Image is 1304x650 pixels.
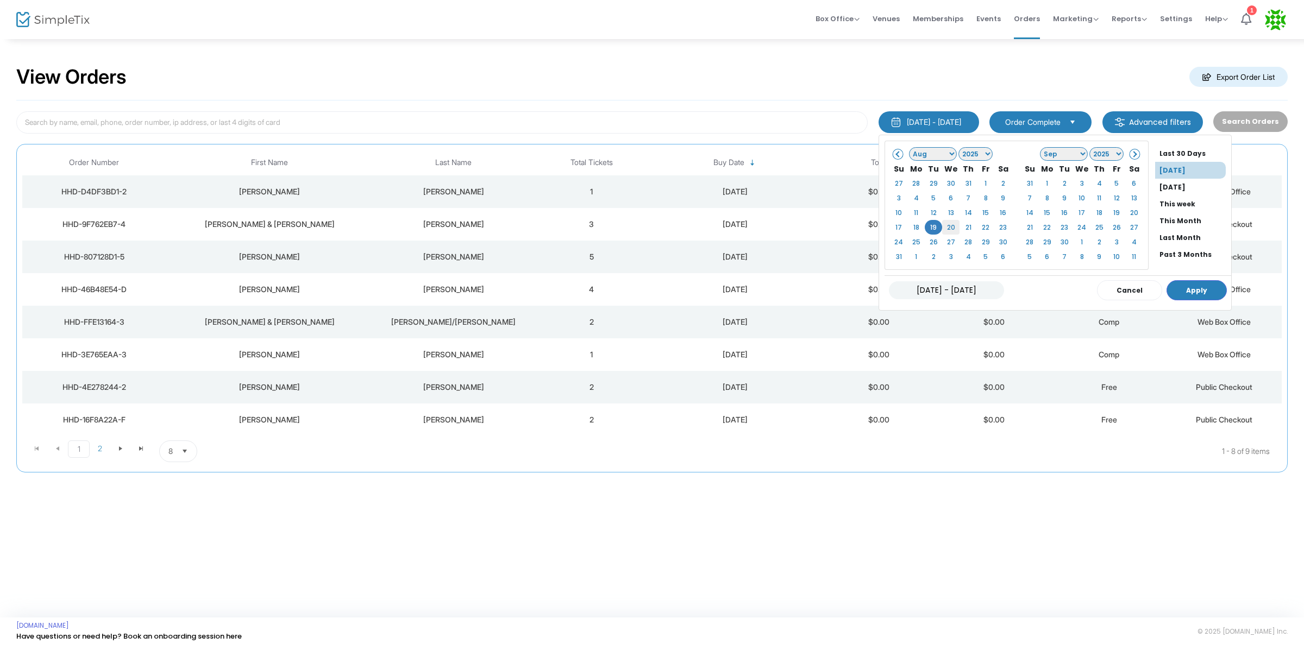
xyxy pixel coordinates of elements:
[376,219,531,230] div: Rood
[251,158,288,167] span: First Name
[1102,111,1203,133] m-button: Advanced filters
[110,440,131,457] span: Go to the next page
[534,403,649,436] td: 2
[1125,235,1143,249] td: 4
[1090,191,1108,205] td: 11
[937,306,1052,338] td: $0.00
[1155,145,1231,162] li: Last 30 Days
[1112,14,1147,24] span: Reports
[1021,176,1038,191] td: 31
[22,150,1282,436] div: Data table
[942,176,960,191] td: 30
[977,176,994,191] td: 1
[907,191,925,205] td: 4
[1073,161,1090,176] th: We
[652,414,819,425] div: 8/19/2025
[890,176,907,191] td: 27
[1155,263,1231,280] li: Past 12 Months
[1038,176,1056,191] td: 1
[1108,205,1125,220] td: 19
[1155,179,1231,195] li: [DATE]
[1090,205,1108,220] td: 18
[16,631,242,641] a: Have questions or need help? Book an onboarding session here
[977,220,994,235] td: 22
[1099,350,1119,359] span: Comp
[890,249,907,264] td: 31
[907,117,961,128] div: [DATE] - [DATE]
[960,249,977,264] td: 4
[907,176,925,191] td: 28
[890,161,907,176] th: Su
[1108,176,1125,191] td: 5
[16,65,127,89] h2: View Orders
[994,220,1012,235] td: 23
[1056,191,1073,205] td: 9
[713,158,744,167] span: Buy Date
[937,371,1052,403] td: $0.00
[1073,220,1090,235] td: 24
[1073,235,1090,249] td: 1
[305,440,1270,462] kendo-pager-info: 1 - 8 of 9 items
[907,220,925,235] td: 18
[376,414,531,425] div: ostrow
[1108,220,1125,235] td: 26
[960,220,977,235] td: 21
[1038,191,1056,205] td: 8
[925,176,942,191] td: 29
[534,306,649,338] td: 2
[1108,249,1125,264] td: 10
[960,205,977,220] td: 14
[1056,235,1073,249] td: 30
[1090,249,1108,264] td: 9
[907,235,925,249] td: 25
[1125,249,1143,264] td: 11
[822,338,937,371] td: $0.00
[942,220,960,235] td: 20
[376,251,531,262] div: Braun
[907,249,925,264] td: 1
[925,220,942,235] td: 19
[1198,317,1251,326] span: Web Box Office
[925,235,942,249] td: 26
[16,621,69,630] a: [DOMAIN_NAME]
[1005,117,1061,128] span: Order Complete
[1021,249,1038,264] td: 5
[68,440,90,458] span: Page 1
[822,208,937,241] td: $0.00
[1073,176,1090,191] td: 3
[169,382,371,393] div: Bobbi
[534,371,649,403] td: 2
[1155,229,1231,246] li: Last Month
[925,205,942,220] td: 12
[942,249,960,264] td: 3
[822,371,937,403] td: $0.00
[1056,205,1073,220] td: 16
[960,235,977,249] td: 28
[907,205,925,220] td: 11
[652,219,819,230] div: 8/19/2025
[1097,280,1162,300] button: Cancel
[1065,116,1080,128] button: Select
[169,186,371,197] div: Rebecca
[1053,14,1099,24] span: Marketing
[994,205,1012,220] td: 16
[879,111,979,133] button: [DATE] - [DATE]
[925,191,942,205] td: 5
[1155,162,1226,179] li: [DATE]
[1056,161,1073,176] th: Tu
[169,317,371,327] div: Wendy & Jerry
[1038,220,1056,235] td: 22
[1056,249,1073,264] td: 7
[177,441,192,462] button: Select
[169,414,371,425] div: michael
[994,176,1012,191] td: 2
[816,14,860,24] span: Box Office
[1108,191,1125,205] td: 12
[652,317,819,327] div: 8/19/2025
[169,284,371,295] div: Susan
[1108,235,1125,249] td: 3
[977,191,994,205] td: 8
[534,208,649,241] td: 3
[1090,161,1108,176] th: Th
[960,191,977,205] td: 7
